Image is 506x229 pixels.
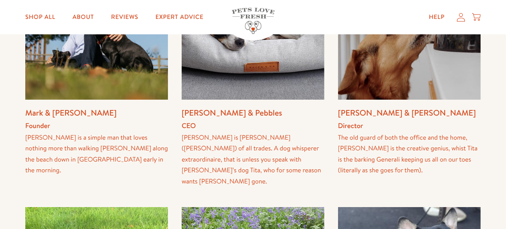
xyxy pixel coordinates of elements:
h3: Mark & [PERSON_NAME] [25,107,168,120]
a: Help [422,9,452,26]
h4: Director [338,120,481,132]
div: [PERSON_NAME] is [PERSON_NAME] ([PERSON_NAME]) of all trades. A dog whisperer extraordinaire, tha... [182,132,324,187]
h4: Founder [25,120,168,132]
a: Expert Advice [149,9,210,26]
a: Shop All [18,9,62,26]
div: [PERSON_NAME] is a simple man that loves nothing more than walking [PERSON_NAME] along the beach ... [25,132,168,176]
a: About [66,9,101,26]
a: Reviews [104,9,145,26]
img: Pets Love Fresh [232,8,275,34]
h4: CEO [182,120,324,132]
div: The old guard of both the office and the home, [PERSON_NAME] is the creative genius, whist Tita i... [338,132,481,176]
h3: [PERSON_NAME] & Pebbles [182,107,324,120]
h3: [PERSON_NAME] & [PERSON_NAME] [338,107,481,120]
